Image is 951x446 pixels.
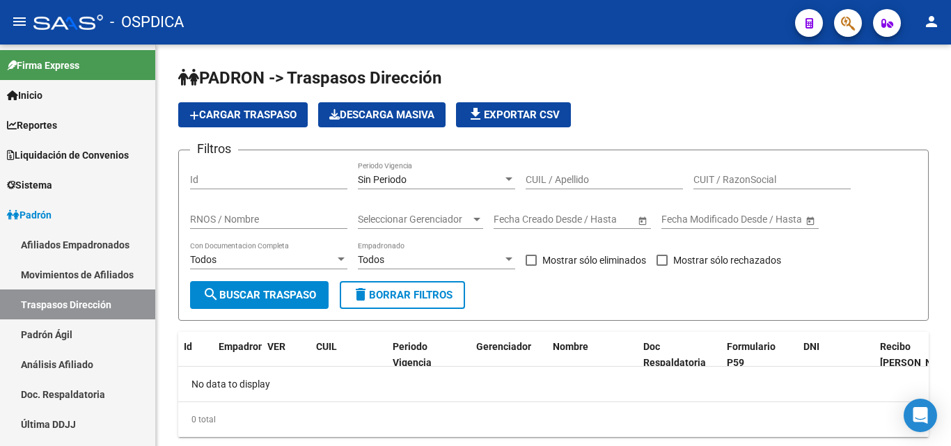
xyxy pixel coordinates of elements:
[7,177,52,193] span: Sistema
[110,7,184,38] span: - OSPDICA
[311,332,387,393] datatable-header-cell: CUIL
[456,102,571,127] button: Exportar CSV
[178,367,929,401] div: No data to display
[721,332,798,393] datatable-header-cell: Formulario P59
[340,281,465,309] button: Borrar Filtros
[635,213,650,228] button: Open calendar
[358,254,384,265] span: Todos
[727,341,776,368] span: Formulario P59
[219,341,281,352] span: Empadronado
[267,341,285,352] span: VER
[11,13,28,30] mat-icon: menu
[184,341,192,352] span: Id
[262,332,311,393] datatable-header-cell: VER
[7,118,57,133] span: Reportes
[7,88,42,103] span: Inicio
[189,109,297,121] span: Cargar Traspaso
[673,252,781,269] span: Mostrar sólo rechazados
[7,148,129,163] span: Liquidación de Convenios
[542,252,646,269] span: Mostrar sólo eliminados
[178,332,213,393] datatable-header-cell: Id
[190,281,329,309] button: Buscar Traspaso
[467,109,560,121] span: Exportar CSV
[638,332,721,393] datatable-header-cell: Doc Respaldatoria
[203,286,219,303] mat-icon: search
[316,341,337,352] span: CUIL
[471,332,547,393] datatable-header-cell: Gerenciador
[318,102,446,127] button: Descarga Masiva
[203,289,316,301] span: Buscar Traspaso
[387,332,471,393] datatable-header-cell: Periodo Vigencia
[190,254,217,265] span: Todos
[352,289,453,301] span: Borrar Filtros
[7,207,52,223] span: Padrón
[329,109,434,121] span: Descarga Masiva
[643,341,706,368] span: Doc Respaldatoria
[798,332,874,393] datatable-header-cell: DNI
[318,102,446,127] app-download-masive: Descarga masiva de comprobantes (adjuntos)
[352,286,369,303] mat-icon: delete
[190,139,238,159] h3: Filtros
[7,58,79,73] span: Firma Express
[556,214,624,225] input: Fecha fin
[178,102,308,127] button: Cargar Traspaso
[803,341,819,352] span: DNI
[358,214,471,225] span: Seleccionar Gerenciador
[661,214,712,225] input: Fecha inicio
[178,402,929,437] div: 0 total
[494,214,544,225] input: Fecha inicio
[358,174,407,185] span: Sin Periodo
[213,332,262,393] datatable-header-cell: Empadronado
[724,214,792,225] input: Fecha fin
[803,213,817,228] button: Open calendar
[553,341,588,352] span: Nombre
[904,399,937,432] div: Open Intercom Messenger
[393,341,432,368] span: Periodo Vigencia
[476,341,531,352] span: Gerenciador
[178,68,441,88] span: PADRON -> Traspasos Dirección
[467,106,484,122] mat-icon: file_download
[874,332,951,393] datatable-header-cell: Recibo de Sueldo
[547,332,638,393] datatable-header-cell: Nombre
[923,13,940,30] mat-icon: person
